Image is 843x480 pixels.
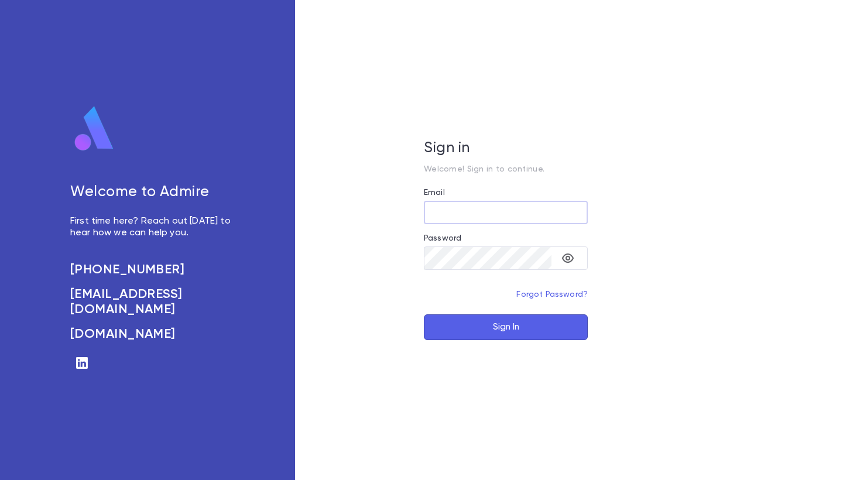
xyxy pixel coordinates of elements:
a: [EMAIL_ADDRESS][DOMAIN_NAME] [70,287,244,317]
h5: Sign in [424,140,588,157]
a: [DOMAIN_NAME] [70,327,244,342]
a: [PHONE_NUMBER] [70,262,244,277]
button: Sign In [424,314,588,340]
h5: Welcome to Admire [70,184,244,201]
label: Email [424,188,445,197]
label: Password [424,234,461,243]
p: Welcome! Sign in to continue. [424,164,588,174]
a: Forgot Password? [516,290,588,299]
p: First time here? Reach out [DATE] to hear how we can help you. [70,215,244,239]
img: logo [70,105,118,152]
button: toggle password visibility [556,246,580,270]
